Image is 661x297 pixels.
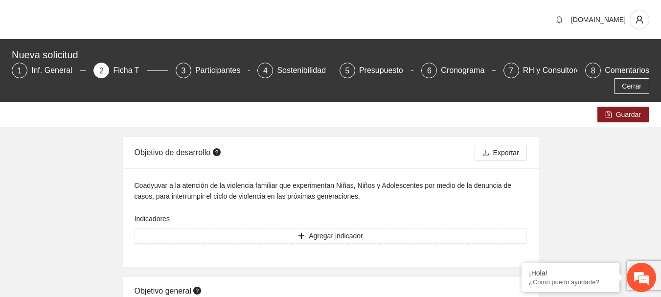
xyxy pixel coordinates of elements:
label: Indicadores [135,213,170,224]
span: [DOMAIN_NAME] [571,16,626,23]
span: 7 [509,67,513,75]
div: RH y Consultores [523,63,592,78]
span: Objetivo de desarrollo [135,148,223,157]
span: plus [298,232,305,240]
span: 5 [345,67,349,75]
div: 3Participantes [176,63,250,78]
div: ¡Hola! [529,269,612,277]
div: Cronograma [441,63,492,78]
p: ¿Cómo puedo ayudarte? [529,278,612,286]
div: Sostenibilidad [277,63,334,78]
span: 2 [99,67,104,75]
div: 5Presupuesto [340,63,413,78]
span: Cerrar [622,81,641,91]
span: 8 [591,67,595,75]
div: Comentarios [605,63,649,78]
div: Inf. General [31,63,80,78]
div: 2Ficha T [93,63,167,78]
span: 1 [18,67,22,75]
span: download [482,149,489,157]
span: 3 [181,67,185,75]
span: Objetivo general [135,287,204,295]
div: 8Comentarios [585,63,649,78]
div: Ficha T [113,63,147,78]
span: Guardar [616,109,641,120]
div: Participantes [195,63,249,78]
button: saveGuardar [597,107,649,122]
div: 4Sostenibilidad [257,63,331,78]
span: user [630,15,649,24]
button: plusAgregar indicador [135,228,527,244]
div: Presupuesto [359,63,411,78]
span: question-circle [193,287,201,295]
span: save [605,111,612,119]
button: Cerrar [614,78,649,94]
span: 4 [263,67,268,75]
span: question-circle [213,148,221,156]
div: 7RH y Consultores [503,63,577,78]
button: user [630,10,649,29]
span: bell [552,16,567,23]
div: Nueva solicitud [12,47,643,63]
div: 1Inf. General [12,63,86,78]
button: bell [551,12,567,27]
span: Agregar indicador [309,230,363,241]
div: Coadyuvar a la atención de la violencia familiar que experimentan Niñas, Niños y Adolescentes por... [135,180,527,202]
span: 6 [427,67,432,75]
div: 6Cronograma [421,63,495,78]
span: Exportar [493,147,519,158]
button: downloadExportar [475,145,527,160]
